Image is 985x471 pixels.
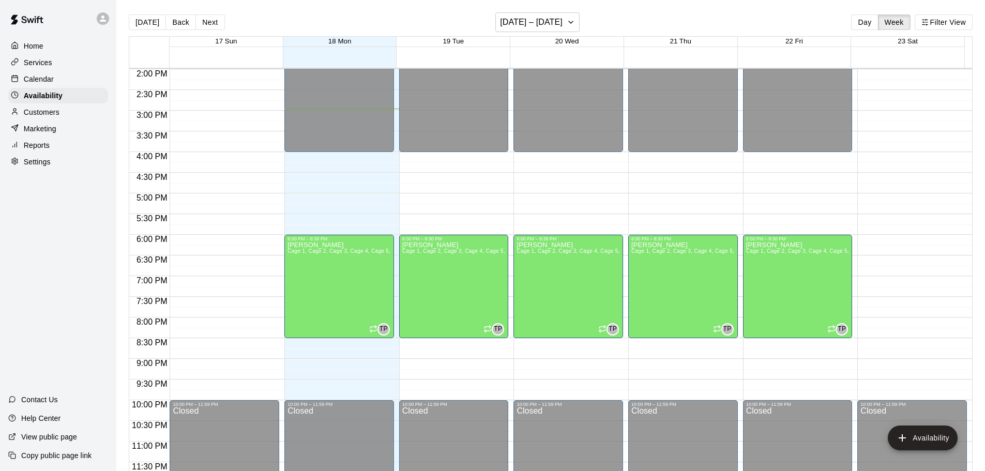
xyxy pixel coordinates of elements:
span: TP [723,324,732,335]
p: Settings [24,157,51,167]
p: Calendar [24,74,54,84]
span: 7:30 PM [134,297,170,306]
span: 6:30 PM [134,255,170,264]
button: 22 Fri [785,37,803,45]
span: Cage 1, Cage 2, Cage 3, Cage 4, Cage 5, Cage 4 AH, Cage 5 AH, Cage 1 AH, Cage 2 AH, Cage 3 AH [402,248,653,254]
p: Contact Us [21,394,58,405]
button: Back [165,14,196,30]
div: 10:00 PM – 11:59 PM [517,402,620,407]
h6: [DATE] – [DATE] [500,15,563,29]
a: Availability [8,88,108,103]
div: Tim Payne [377,323,390,336]
span: 11:00 PM [129,442,170,450]
span: Recurring availability [369,325,377,335]
p: View public page [21,432,77,442]
p: Availability [24,90,63,101]
button: Day [851,14,878,30]
div: Tim Payne [492,323,504,336]
div: 6:00 PM – 8:30 PM: Available [628,235,738,338]
span: 10:30 PM [129,421,170,430]
span: 10:00 PM [129,400,170,409]
div: 10:00 PM – 11:59 PM [860,402,964,407]
p: Services [24,57,52,68]
span: 11:30 PM [129,462,170,471]
span: 3:30 PM [134,131,170,140]
span: 2:00 PM [134,69,170,78]
a: Customers [8,104,108,120]
div: 6:00 PM – 8:30 PM: Available [284,235,394,338]
button: add [888,426,958,450]
span: TP [380,324,388,335]
span: 2:30 PM [134,90,170,99]
button: 23 Sat [898,37,918,45]
span: 17 Sun [215,37,237,45]
div: 6:00 PM – 8:30 PM: Available [513,235,623,338]
p: Customers [24,107,59,117]
div: 10:00 PM – 11:59 PM [173,402,276,407]
a: Marketing [8,121,108,136]
span: TP [494,324,502,335]
span: 5:00 PM [134,193,170,202]
button: 20 Wed [555,37,579,45]
span: TP [838,324,846,335]
p: Help Center [21,413,60,423]
span: 3:00 PM [134,111,170,119]
div: 6:00 PM – 8:30 PM: Available [743,235,853,338]
div: Reports [8,138,108,153]
div: Tim Payne [721,323,734,336]
span: 5:30 PM [134,214,170,223]
span: 7:00 PM [134,276,170,285]
div: 6:00 PM – 8:30 PM [517,236,620,241]
span: 8:30 PM [134,338,170,347]
div: 6:00 PM – 8:30 PM: Available [399,235,509,338]
button: [DATE] [129,14,166,30]
div: 10:00 PM – 11:59 PM [746,402,850,407]
span: 8:00 PM [134,317,170,326]
span: 6:00 PM [134,235,170,244]
div: 6:00 PM – 8:30 PM [631,236,735,241]
button: 18 Mon [328,37,351,45]
div: 10:00 PM – 11:59 PM [631,402,735,407]
p: Marketing [24,124,56,134]
span: Cage 1, Cage 2, Cage 3, Cage 4, Cage 5, Cage 4 AH, Cage 5 AH, Cage 1 AH, Cage 2 AH, Cage 3 AH [517,248,767,254]
span: 4:00 PM [134,152,170,161]
div: 10:00 PM – 11:59 PM [402,402,506,407]
a: Settings [8,154,108,170]
button: Filter View [915,14,973,30]
span: 4:30 PM [134,173,170,181]
button: [DATE] – [DATE] [495,12,580,32]
div: 10:00 PM – 11:59 PM [287,402,391,407]
p: Reports [24,140,50,150]
span: 9:00 PM [134,359,170,368]
span: Cage 1, Cage 2, Cage 3, Cage 4, Cage 5, Cage 4 AH, Cage 5 AH, Cage 1 AH, Cage 2 AH, Cage 3 AH [287,248,538,254]
span: Cage 1, Cage 2, Cage 3, Cage 4, Cage 5, Cage 4 AH, Cage 5 AH, Cage 1 AH, Cage 2 AH, Cage 3 AH [631,248,882,254]
a: Services [8,55,108,70]
a: Calendar [8,71,108,87]
button: Week [878,14,911,30]
div: Tim Payne [607,323,619,336]
a: Home [8,38,108,54]
button: 19 Tue [443,37,464,45]
div: Tim Payne [836,323,848,336]
span: 9:30 PM [134,379,170,388]
div: 6:00 PM – 8:30 PM [287,236,391,241]
button: Next [195,14,224,30]
button: 21 Thu [670,37,691,45]
p: Home [24,41,43,51]
span: Recurring availability [598,325,607,335]
p: Copy public page link [21,450,92,461]
span: TP [609,324,617,335]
